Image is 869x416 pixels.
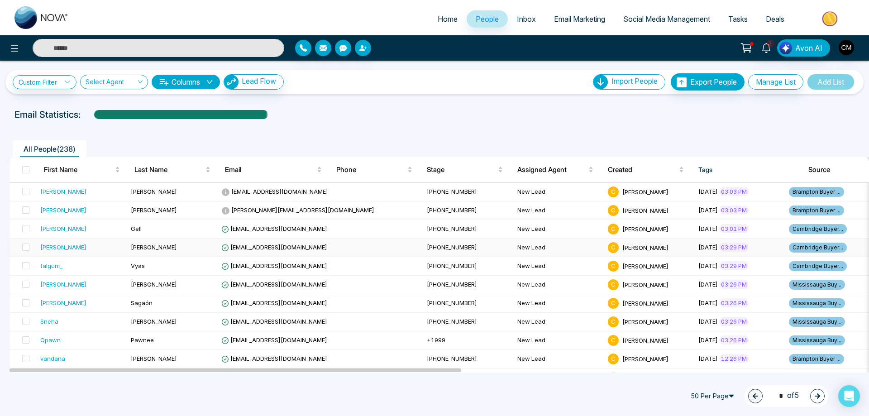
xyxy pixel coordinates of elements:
span: [PERSON_NAME] [622,336,668,344]
td: New Lead [514,331,604,350]
span: [DATE] [698,355,718,362]
span: C [608,298,619,309]
span: [DATE] [698,262,718,269]
span: [EMAIL_ADDRESS][DOMAIN_NAME] [221,244,327,251]
span: Created [608,164,677,175]
span: Brampton Buyer ... [789,354,844,364]
span: [PHONE_NUMBER] [427,244,477,251]
span: People [476,14,499,24]
span: [PHONE_NUMBER] [427,355,477,362]
span: +1999 [427,336,445,344]
div: [PERSON_NAME] [40,187,86,196]
span: C [608,354,619,364]
span: Phone [336,164,406,175]
span: down [206,78,213,86]
button: Lead Flow [224,74,284,90]
div: [PERSON_NAME] [40,298,86,307]
span: Home [438,14,458,24]
span: Export People [690,77,737,86]
span: Mississauga Buy... [789,280,845,290]
a: Lead FlowLead Flow [220,74,284,90]
th: Last Name [127,157,218,182]
td: New Lead [514,201,604,220]
span: [DATE] [698,318,718,325]
a: People [467,10,508,28]
span: Cambridge Buyer... [789,261,847,271]
span: [DATE] [698,225,718,232]
span: [PERSON_NAME] [622,188,668,195]
td: New Lead [514,183,604,201]
span: [DATE] [698,206,718,214]
span: Deals [766,14,784,24]
span: Assigned Agent [517,164,587,175]
span: [PERSON_NAME] [622,262,668,269]
span: Email Marketing [554,14,605,24]
td: New Lead [514,220,604,239]
button: Manage List [748,74,803,90]
th: First Name [37,157,127,182]
span: 03:26 PM [719,298,749,307]
span: [EMAIL_ADDRESS][DOMAIN_NAME] [221,336,327,344]
div: Qpawn [40,335,61,344]
span: Stage [427,164,496,175]
span: [PHONE_NUMBER] [427,206,477,214]
span: [PERSON_NAME][EMAIL_ADDRESS][DOMAIN_NAME] [221,206,374,214]
th: Email [218,157,329,182]
span: Import People [611,77,658,86]
span: Mississauga Buy... [789,335,845,345]
span: C [608,316,619,327]
span: [PERSON_NAME] [131,355,177,362]
div: [PERSON_NAME] [40,280,86,289]
span: [EMAIL_ADDRESS][DOMAIN_NAME] [221,318,327,325]
span: [EMAIL_ADDRESS][DOMAIN_NAME] [221,262,327,269]
span: [PHONE_NUMBER] [427,225,477,232]
span: of 5 [774,390,799,402]
th: Phone [329,157,420,182]
img: Lead Flow [224,75,239,89]
button: Export People [671,73,745,91]
span: [EMAIL_ADDRESS][DOMAIN_NAME] [221,225,327,232]
span: [EMAIL_ADDRESS][DOMAIN_NAME] [221,188,328,195]
div: [PERSON_NAME] [40,224,86,233]
span: 12:26 PM [719,354,749,363]
a: Inbox [508,10,545,28]
img: Market-place.gif [798,9,864,29]
span: [PHONE_NUMBER] [427,318,477,325]
span: [PHONE_NUMBER] [427,262,477,269]
span: [PERSON_NAME] [131,318,177,325]
span: Pawnee [131,336,154,344]
span: [DATE] [698,244,718,251]
span: Brampton Buyer ... [789,187,844,197]
td: New Lead [514,276,604,294]
span: Last Name [134,164,204,175]
span: 3 [766,39,774,48]
button: Avon AI [777,39,830,57]
span: Email [225,164,315,175]
span: Avon AI [795,43,822,53]
button: Columnsdown [152,75,220,89]
span: [PERSON_NAME] [131,188,177,195]
td: New Lead [514,294,604,313]
span: Social Media Management [623,14,710,24]
span: [DATE] [698,299,718,306]
span: [PERSON_NAME] [131,244,177,251]
a: Home [429,10,467,28]
img: Lead Flow [779,42,792,54]
span: 03:29 PM [719,243,749,252]
span: Cambridge Buyer... [789,243,847,253]
a: Email Marketing [545,10,614,28]
span: C [608,186,619,197]
span: 03:26 PM [719,335,749,344]
span: [PHONE_NUMBER] [427,299,477,306]
th: Assigned Agent [510,157,601,182]
span: All People ( 238 ) [20,144,79,153]
span: [PERSON_NAME] [622,206,668,214]
span: 03:03 PM [719,187,749,196]
a: 3 [755,39,777,55]
span: Vyas [131,262,145,269]
a: Tasks [719,10,757,28]
span: [EMAIL_ADDRESS][DOMAIN_NAME] [221,281,327,288]
span: [EMAIL_ADDRESS][DOMAIN_NAME] [221,299,327,306]
span: C [608,335,619,346]
span: Tasks [728,14,748,24]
